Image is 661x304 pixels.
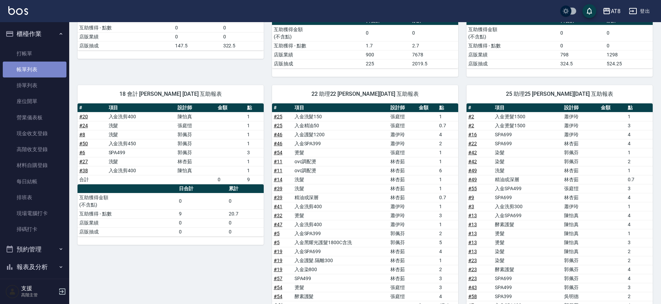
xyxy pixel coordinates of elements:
[562,175,599,184] td: 林杏茹
[437,148,458,157] td: 1
[274,294,282,299] a: #54
[467,50,559,59] td: 店販業績
[78,184,264,237] table: a dense table
[626,283,653,292] td: 3
[293,274,389,283] td: SPA499
[389,202,417,211] td: 蕭伊玲
[600,4,623,18] button: AT8
[493,112,562,121] td: 入金燙髮1500
[227,193,264,209] td: 0
[78,41,173,50] td: 店販抽成
[3,77,66,93] a: 掛單列表
[274,132,282,137] a: #46
[177,209,227,218] td: 9
[3,46,66,62] a: 打帳單
[389,229,417,238] td: 郭佩芬
[626,184,653,193] td: 3
[493,220,562,229] td: 酵素護髮
[468,240,477,245] a: #13
[562,130,599,139] td: 蕭伊玲
[475,91,644,98] span: 25 助理25 [PERSON_NAME][DATE] 互助報表
[410,25,458,41] td: 0
[468,249,477,254] a: #13
[437,130,458,139] td: 4
[293,103,389,112] th: 項目
[3,190,66,205] a: 排班表
[437,193,458,202] td: 0.7
[562,166,599,175] td: 林杏茹
[562,220,599,229] td: 陳怡真
[177,193,227,209] td: 0
[176,103,216,112] th: 設計師
[467,59,559,68] td: 店販抽成
[437,283,458,292] td: 3
[437,265,458,274] td: 2
[493,193,562,202] td: SPA699
[3,25,66,43] button: 櫃檯作業
[626,274,653,283] td: 4
[562,148,599,157] td: 郭佩芬
[293,139,389,148] td: 入金SPA399
[562,121,599,130] td: 蕭伊玲
[274,285,282,290] a: #54
[493,274,562,283] td: SPA699
[293,292,389,301] td: 酵素護髮
[274,267,282,272] a: #19
[245,103,264,112] th: 點
[176,148,216,157] td: 郭佩芬
[3,110,66,126] a: 營業儀表板
[3,157,66,173] a: 材料自購登錄
[3,141,66,157] a: 高階收支登錄
[437,229,458,238] td: 2
[86,91,255,98] span: 18 會計 [PERSON_NAME] [DATE] 互助報表
[626,265,653,274] td: 4
[107,130,176,139] td: 洗髮
[493,265,562,274] td: 酵素護髮
[493,157,562,166] td: 染髮
[245,166,264,175] td: 1
[3,93,66,109] a: 座位開單
[493,211,562,220] td: 入金SPA699
[493,139,562,148] td: SPA699
[216,175,245,184] td: 0
[562,256,599,265] td: 郭佩芬
[493,103,562,112] th: 項目
[245,121,264,130] td: 1
[559,59,605,68] td: 324.5
[468,213,477,218] a: #13
[626,193,653,202] td: 4
[293,220,389,229] td: 入金洗剪400
[272,41,364,50] td: 互助獲得 - 點數
[493,202,562,211] td: 入金洗剪300
[467,41,559,50] td: 互助獲得 - 點數
[293,283,389,292] td: 燙髮
[293,193,389,202] td: 精油或深層
[274,231,280,236] a: #5
[21,292,56,298] p: 高階主管
[468,141,477,146] a: #22
[79,114,88,119] a: #20
[468,186,477,191] a: #55
[173,41,221,50] td: 147.5
[389,265,417,274] td: 林杏茹
[467,16,653,68] table: a dense table
[176,121,216,130] td: 張庭愷
[468,114,474,119] a: #2
[78,32,173,41] td: 店販業績
[562,139,599,148] td: 林杏茹
[274,123,282,128] a: #25
[493,184,562,193] td: 入金SPA499
[468,123,474,128] a: #2
[364,41,410,50] td: 1.7
[293,121,389,130] td: 入金精油50
[78,103,107,112] th: #
[78,23,173,32] td: 互助獲得 - 點數
[293,202,389,211] td: 入金洗剪400
[626,103,653,112] th: 點
[626,238,653,247] td: 3
[107,112,176,121] td: 入金洗剪400
[582,4,596,18] button: save
[293,112,389,121] td: 入金洗髮150
[437,256,458,265] td: 1
[173,32,221,41] td: 0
